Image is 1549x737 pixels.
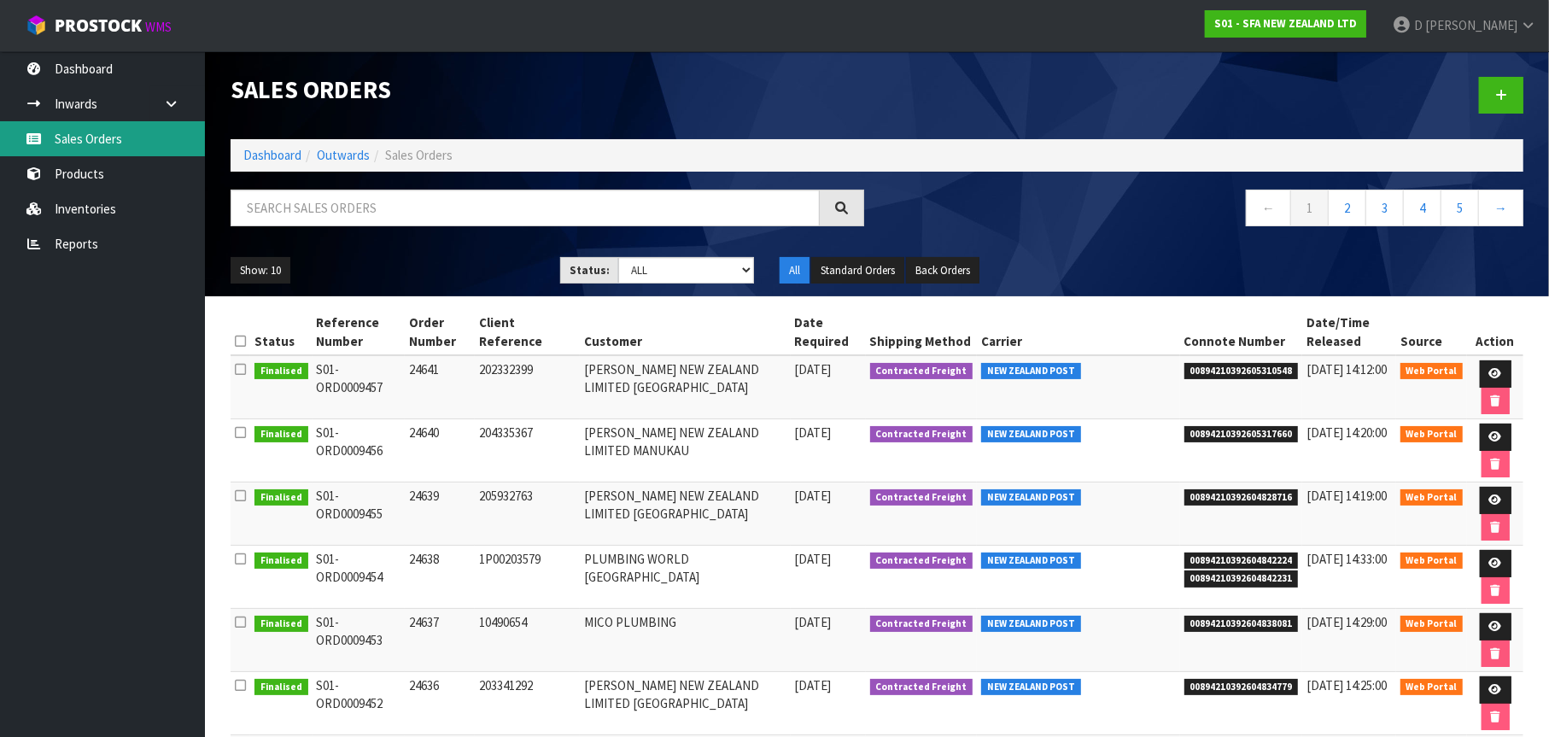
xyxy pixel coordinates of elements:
span: Contracted Freight [870,489,973,506]
span: 00894210392604842231 [1184,570,1299,588]
span: [DATE] [795,424,832,441]
td: S01-ORD0009455 [313,483,406,546]
td: 24641 [405,355,475,419]
td: 10490654 [475,609,580,672]
span: 00894210392604838081 [1184,616,1299,633]
a: 4 [1403,190,1441,226]
th: Shipping Method [866,309,978,355]
button: Standard Orders [811,257,904,284]
th: Carrier [977,309,1180,355]
th: Client Reference [475,309,580,355]
span: Sales Orders [385,147,453,163]
a: 5 [1441,190,1479,226]
td: 203341292 [475,672,580,735]
strong: Status: [570,263,610,278]
span: [DATE] [795,677,832,693]
td: MICO PLUMBING [580,609,790,672]
span: NEW ZEALAND POST [981,489,1081,506]
td: PLUMBING WORLD [GEOGRAPHIC_DATA] [580,546,790,609]
span: Finalised [254,426,308,443]
span: ProStock [55,15,142,37]
span: Web Portal [1400,553,1464,570]
span: D [1414,17,1423,33]
th: Action [1467,309,1523,355]
span: NEW ZEALAND POST [981,553,1081,570]
span: Web Portal [1400,363,1464,380]
span: Finalised [254,553,308,570]
span: 00894210392604828716 [1184,489,1299,506]
button: Back Orders [906,257,979,284]
span: [DATE] [795,488,832,504]
span: 00894210392605317660 [1184,426,1299,443]
span: [DATE] 14:20:00 [1306,424,1387,441]
span: Finalised [254,616,308,633]
span: [DATE] 14:29:00 [1306,614,1387,630]
td: [PERSON_NAME] NEW ZEALAND LIMITED [GEOGRAPHIC_DATA] [580,483,790,546]
span: Finalised [254,679,308,696]
small: WMS [145,19,172,35]
th: Order Number [405,309,475,355]
nav: Page navigation [890,190,1523,231]
td: S01-ORD0009456 [313,419,406,483]
td: 24639 [405,483,475,546]
a: 2 [1328,190,1366,226]
td: S01-ORD0009457 [313,355,406,419]
a: 1 [1290,190,1329,226]
span: [DATE] 14:19:00 [1306,488,1387,504]
h1: Sales Orders [231,77,864,103]
span: [DATE] 14:25:00 [1306,677,1387,693]
th: Date Required [791,309,866,355]
span: NEW ZEALAND POST [981,679,1081,696]
span: Web Portal [1400,426,1464,443]
a: → [1478,190,1523,226]
a: 3 [1365,190,1404,226]
td: 24638 [405,546,475,609]
td: S01-ORD0009453 [313,609,406,672]
th: Date/Time Released [1302,309,1396,355]
td: [PERSON_NAME] NEW ZEALAND LIMITED [GEOGRAPHIC_DATA] [580,672,790,735]
th: Reference Number [313,309,406,355]
a: Dashboard [243,147,301,163]
span: [DATE] [795,551,832,567]
span: Finalised [254,363,308,380]
td: [PERSON_NAME] NEW ZEALAND LIMITED MANUKAU [580,419,790,483]
strong: S01 - SFA NEW ZEALAND LTD [1214,16,1357,31]
span: Web Portal [1400,679,1464,696]
button: Show: 10 [231,257,290,284]
span: [DATE] [795,361,832,377]
td: S01-ORD0009452 [313,672,406,735]
span: NEW ZEALAND POST [981,426,1081,443]
span: NEW ZEALAND POST [981,363,1081,380]
span: Web Portal [1400,489,1464,506]
span: [DATE] 14:12:00 [1306,361,1387,377]
td: [PERSON_NAME] NEW ZEALAND LIMITED [GEOGRAPHIC_DATA] [580,355,790,419]
button: All [780,257,810,284]
td: 202332399 [475,355,580,419]
th: Source [1396,309,1468,355]
span: NEW ZEALAND POST [981,616,1081,633]
span: 00894210392604842224 [1184,553,1299,570]
span: Finalised [254,489,308,506]
span: [PERSON_NAME] [1425,17,1517,33]
td: 205932763 [475,483,580,546]
td: 24636 [405,672,475,735]
td: 24640 [405,419,475,483]
th: Status [250,309,313,355]
input: Search sales orders [231,190,820,226]
span: Contracted Freight [870,426,973,443]
th: Connote Number [1180,309,1303,355]
span: Contracted Freight [870,679,973,696]
span: Contracted Freight [870,363,973,380]
th: Customer [580,309,790,355]
span: Contracted Freight [870,616,973,633]
td: 204335367 [475,419,580,483]
span: 00894210392605310548 [1184,363,1299,380]
td: S01-ORD0009454 [313,546,406,609]
span: 00894210392604834779 [1184,679,1299,696]
span: Contracted Freight [870,553,973,570]
span: [DATE] 14:33:00 [1306,551,1387,567]
span: Web Portal [1400,616,1464,633]
a: ← [1246,190,1291,226]
td: 1P00203579 [475,546,580,609]
img: cube-alt.png [26,15,47,36]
